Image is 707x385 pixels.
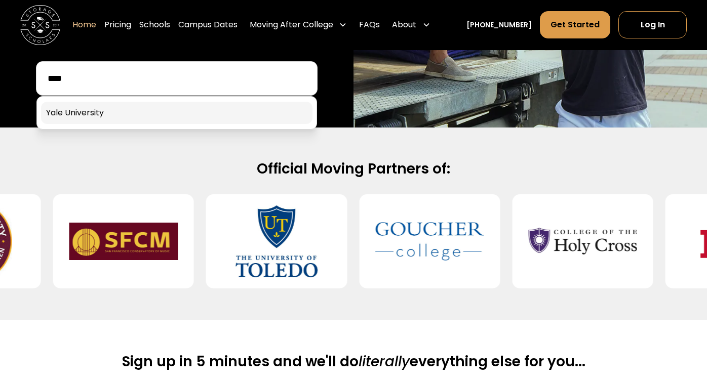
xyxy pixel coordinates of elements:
div: About [392,19,416,31]
a: Pricing [104,11,131,39]
img: College of the Holy Cross [528,202,637,280]
a: Get Started [540,12,610,39]
span: literally [359,352,410,371]
h2: Sign up in 5 minutes and we'll do everything else for you... [122,353,585,371]
div: Moving After College [250,19,333,31]
a: Log In [618,12,687,39]
img: University of Toledo [222,202,331,280]
img: Goucher College [375,202,484,280]
a: Schools [139,11,170,39]
img: Storage Scholars main logo [20,5,61,46]
a: [PHONE_NUMBER] [466,20,532,30]
a: Campus Dates [178,11,238,39]
a: FAQs [359,11,380,39]
a: Home [72,11,96,39]
div: Moving After College [246,11,351,39]
a: home [20,5,61,46]
div: About [388,11,435,39]
img: San Francisco Conservatory of Music [69,202,178,280]
h2: Official Moving Partners of: [35,160,672,178]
